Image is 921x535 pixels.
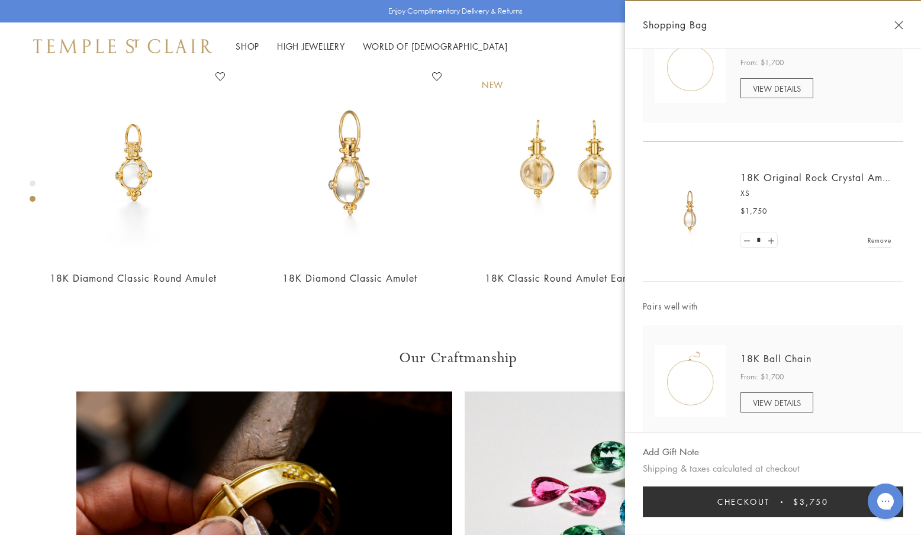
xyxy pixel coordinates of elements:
button: Checkout $3,750 [643,486,903,517]
span: VIEW DETAILS [753,83,801,94]
a: 18K Ball Chain [740,352,811,365]
a: World of [DEMOGRAPHIC_DATA]World of [DEMOGRAPHIC_DATA] [363,40,508,52]
span: VIEW DETAILS [753,397,801,408]
span: $1,750 [740,205,767,217]
img: P51800-R8 [37,67,230,260]
a: 18K Diamond Classic Round Amulet [50,272,217,285]
a: ShopShop [236,40,259,52]
a: VIEW DETAILS [740,78,813,98]
p: XS [740,188,891,199]
img: P55800-E9 [655,176,726,247]
p: Enjoy Complimentary Delivery & Returns [388,5,523,17]
span: Shopping Bag [643,17,707,33]
button: Close Shopping Bag [894,21,903,30]
img: N88805-BC16EXT [655,31,726,103]
span: $3,750 [793,495,829,508]
img: 18K Classic Round Amulet Earrings [470,67,663,260]
div: New [482,79,503,92]
button: Add Gift Note [643,444,699,459]
iframe: Gorgias live chat messenger [862,479,909,523]
span: Checkout [717,495,770,508]
img: N88805-BC16EXT [655,345,726,417]
a: 18K Diamond Classic Amulet [282,272,417,285]
p: Shipping & taxes calculated at checkout [643,461,903,476]
nav: Main navigation [236,39,508,54]
a: Set quantity to 0 [741,233,753,248]
h3: Our Craftmanship [76,349,840,368]
span: From: $1,700 [740,371,784,383]
a: 18K Classic Round Amulet Earrings [485,272,648,285]
a: VIEW DETAILS [740,392,813,412]
span: From: $1,700 [740,57,784,69]
span: Pairs well with [643,299,903,313]
a: Set quantity to 2 [765,233,777,248]
a: 18K Original Rock Crystal Amulet [740,171,899,184]
img: Temple St. Clair [33,39,212,53]
img: P51800-E9 [253,67,446,260]
a: Remove [868,234,891,247]
a: High JewelleryHigh Jewellery [277,40,345,52]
